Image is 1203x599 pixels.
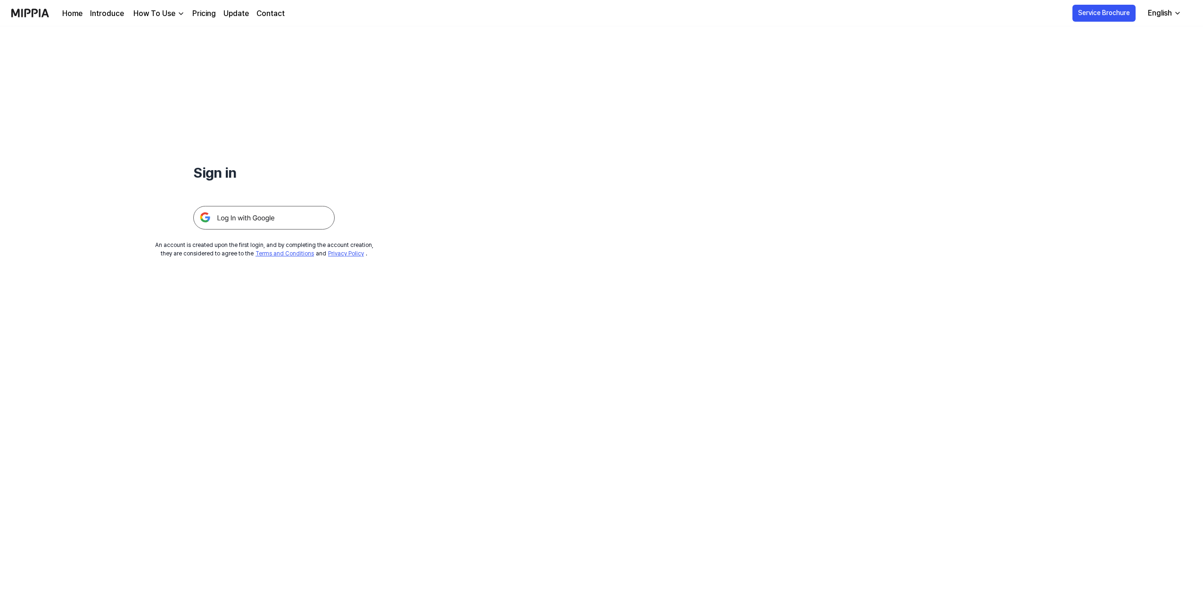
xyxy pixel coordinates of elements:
a: Introduce [90,8,124,19]
img: down [177,10,185,17]
a: Contact [256,8,285,19]
a: Home [62,8,82,19]
div: How To Use [132,8,177,19]
h1: Sign in [193,162,335,183]
img: 구글 로그인 버튼 [193,206,335,230]
a: Terms and Conditions [255,250,314,257]
div: An account is created upon the first login, and by completing the account creation, they are cons... [155,241,373,258]
button: English [1140,4,1187,23]
a: Privacy Policy [328,250,364,257]
a: Update [223,8,249,19]
button: Service Brochure [1072,5,1136,22]
button: How To Use [132,8,185,19]
div: English [1146,8,1174,19]
a: Pricing [192,8,216,19]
